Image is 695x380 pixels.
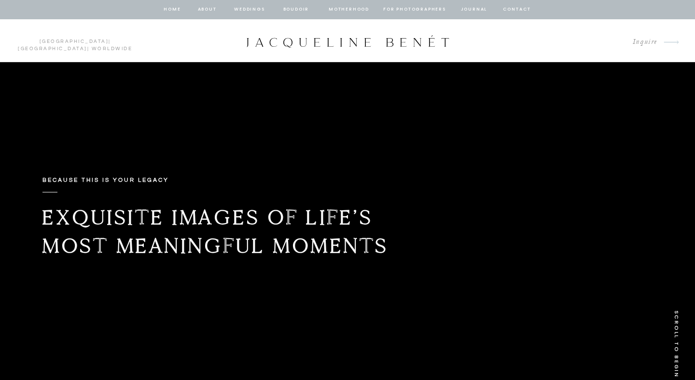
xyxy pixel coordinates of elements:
a: [GEOGRAPHIC_DATA] [18,46,87,51]
a: for photographers [383,5,446,14]
a: Weddings [233,5,266,14]
p: | | Worldwide [14,38,137,44]
a: Motherhood [329,5,369,14]
a: BOUDOIR [282,5,310,14]
a: about [197,5,217,14]
a: Inquire [625,36,657,49]
a: journal [459,5,489,14]
a: home [163,5,181,14]
b: Because this is your legacy [42,177,169,183]
a: [GEOGRAPHIC_DATA] [40,39,109,44]
b: Exquisite images of life’s most meaningful moments [42,204,389,258]
a: contact [501,5,532,14]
